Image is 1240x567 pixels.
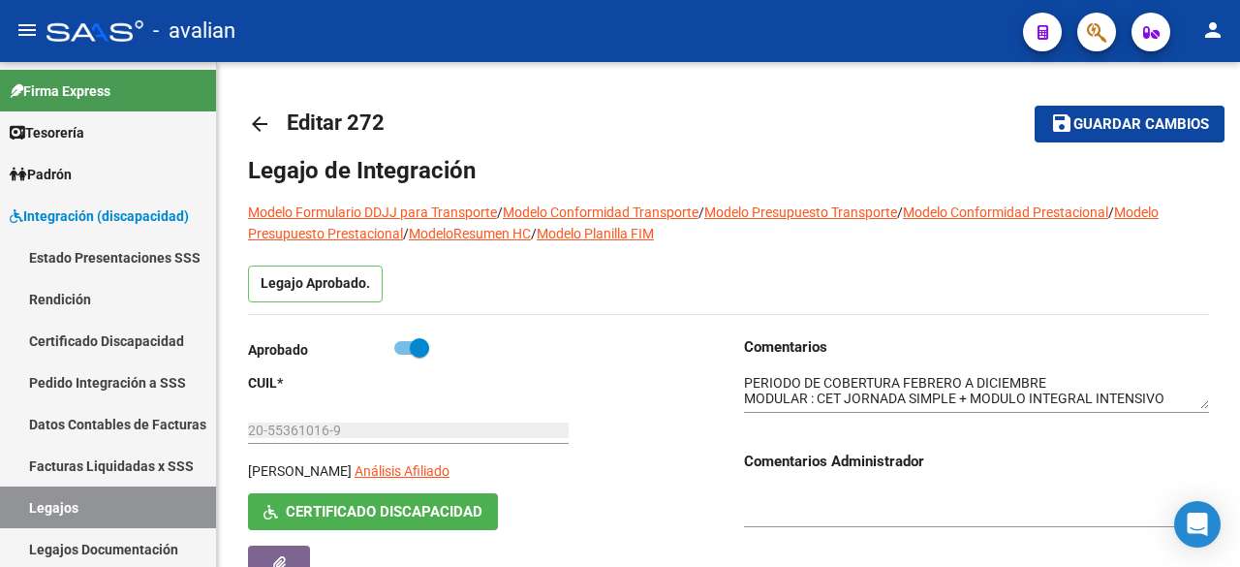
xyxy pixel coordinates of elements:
[248,155,1209,186] h1: Legajo de Integración
[10,164,72,185] span: Padrón
[537,226,654,241] a: Modelo Planilla FIM
[1201,18,1224,42] mat-icon: person
[503,205,698,220] a: Modelo Conformidad Transporte
[248,372,394,394] p: CUIL
[248,493,498,529] button: Certificado Discapacidad
[286,504,482,521] span: Certificado Discapacidad
[10,205,189,227] span: Integración (discapacidad)
[744,336,1209,358] h3: Comentarios
[248,112,271,136] mat-icon: arrow_back
[15,18,39,42] mat-icon: menu
[248,339,394,361] p: Aprobado
[153,10,235,52] span: - avalian
[10,122,84,143] span: Tesorería
[704,205,897,220] a: Modelo Presupuesto Transporte
[248,460,352,482] p: [PERSON_NAME]
[1174,501,1221,548] div: Open Intercom Messenger
[248,266,383,302] p: Legajo Aprobado.
[1073,116,1209,134] span: Guardar cambios
[355,463,449,479] span: Análisis Afiliado
[10,80,110,102] span: Firma Express
[248,205,497,220] a: Modelo Formulario DDJJ para Transporte
[409,226,531,241] a: ModeloResumen HC
[287,110,385,135] span: Editar 272
[744,451,1209,472] h3: Comentarios Administrador
[903,205,1108,220] a: Modelo Conformidad Prestacional
[1050,111,1073,135] mat-icon: save
[1035,106,1224,142] button: Guardar cambios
